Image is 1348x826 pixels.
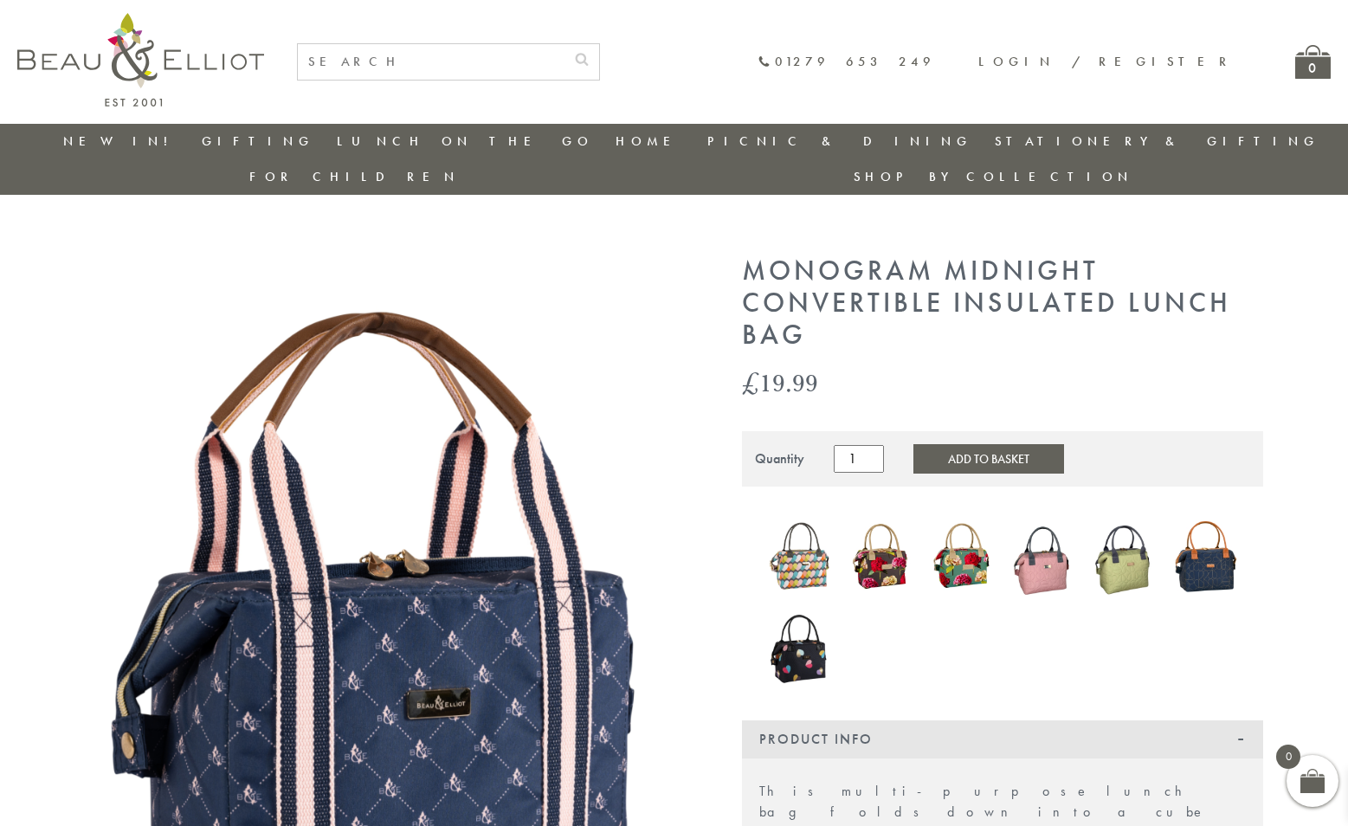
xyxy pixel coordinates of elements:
[995,132,1319,150] a: Stationery & Gifting
[930,514,994,603] a: Sarah Kelleher convertible lunch bag teal
[1173,514,1237,599] img: Navy Broken-hearted Convertible Insulated Lunch Bag
[768,604,832,694] a: Emily convertible lunch bag
[768,604,832,691] img: Emily convertible lunch bag
[742,365,818,400] bdi: 19.99
[1011,513,1075,599] img: Oxford quilted lunch bag mallow
[768,516,832,601] a: Carnaby eclipse convertible lunch bag
[768,516,832,597] img: Carnaby eclipse convertible lunch bag
[17,13,264,106] img: logo
[755,451,804,467] div: Quantity
[742,720,1263,758] div: Product Info
[848,518,913,596] img: Sarah Kelleher Lunch Bag Dark Stone
[1173,514,1237,603] a: Navy Broken-hearted Convertible Insulated Lunch Bag
[249,168,460,185] a: For Children
[913,444,1064,474] button: Add to Basket
[854,168,1133,185] a: Shop by collection
[616,132,685,150] a: Home
[337,132,593,150] a: Lunch On The Go
[1295,45,1331,79] a: 0
[834,445,884,473] input: Product quantity
[848,518,913,599] a: Sarah Kelleher Lunch Bag Dark Stone
[707,132,972,150] a: Picnic & Dining
[298,44,564,80] input: SEARCH
[63,132,179,150] a: New in!
[742,255,1263,351] h1: Monogram Midnight Convertible Insulated Lunch Bag
[758,55,935,69] a: 01279 653 249
[1092,513,1156,604] a: Oxford quilted lunch bag pistachio
[1276,745,1300,769] span: 0
[1011,513,1075,603] a: Oxford quilted lunch bag mallow
[742,365,759,400] span: £
[202,132,314,150] a: Gifting
[978,53,1235,70] a: Login / Register
[1092,513,1156,601] img: Oxford quilted lunch bag pistachio
[930,514,994,599] img: Sarah Kelleher convertible lunch bag teal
